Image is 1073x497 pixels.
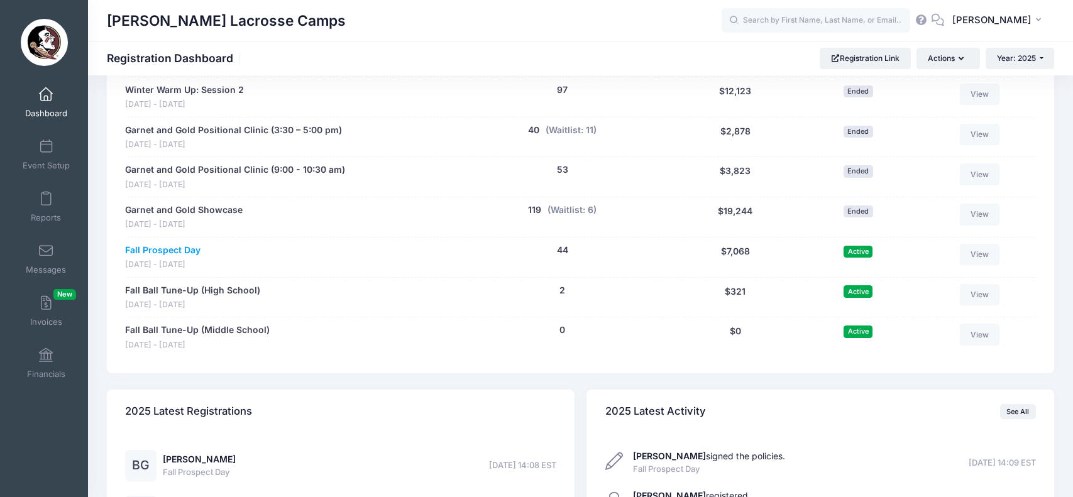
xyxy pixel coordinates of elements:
span: Ended [844,205,873,217]
a: Garnet and Gold Positional Clinic (9:00 - 10:30 am) [125,163,345,177]
a: [PERSON_NAME]signed the policies. [633,451,785,461]
a: Financials [16,341,76,385]
a: InvoicesNew [16,289,76,333]
span: [DATE] 14:09 EST [969,457,1036,469]
div: $19,244 [671,204,799,231]
a: View [960,284,1000,305]
h4: 2025 Latest Activity [605,394,706,430]
button: 53 [557,163,568,177]
span: Active [844,325,872,337]
button: Year: 2025 [986,48,1054,69]
button: 40 [528,124,539,137]
a: Fall Prospect Day [125,244,201,257]
a: Fall Ball Tune-Up (Middle School) [125,324,270,337]
strong: [PERSON_NAME] [633,451,706,461]
span: Ended [844,165,873,177]
a: Registration Link [820,48,911,69]
a: Reports [16,185,76,229]
a: Messages [16,237,76,281]
div: $3,823 [671,163,799,190]
span: Ended [844,85,873,97]
span: [DATE] - [DATE] [125,179,345,191]
span: Reports [31,212,61,223]
img: Sara Tisdale Lacrosse Camps [21,19,68,66]
button: 97 [557,84,568,97]
a: View [960,84,1000,105]
a: View [960,204,1000,225]
a: View [960,244,1000,265]
span: Invoices [30,317,62,327]
span: [DATE] - [DATE] [125,99,244,111]
span: Active [844,285,872,297]
span: [DATE] - [DATE] [125,299,260,311]
button: (Waitlist: 11) [546,124,597,137]
span: New [53,289,76,300]
h1: [PERSON_NAME] Lacrosse Camps [107,6,346,35]
a: Garnet and Gold Showcase [125,204,243,217]
span: [DATE] - [DATE] [125,219,243,231]
span: Active [844,246,872,258]
button: 0 [559,324,565,337]
span: Messages [26,265,66,275]
a: Garnet and Gold Positional Clinic (3:30 – 5:00 pm) [125,124,342,137]
a: BG [125,461,157,471]
input: Search by First Name, Last Name, or Email... [722,8,910,33]
a: View [960,124,1000,145]
div: $12,123 [671,84,799,111]
a: Event Setup [16,133,76,177]
div: $7,068 [671,244,799,271]
span: [DATE] - [DATE] [125,139,342,151]
a: Fall Ball Tune-Up (High School) [125,284,260,297]
span: Ended [844,126,873,138]
span: Year: 2025 [997,53,1036,63]
a: Dashboard [16,80,76,124]
h4: 2025 Latest Registrations [125,394,252,430]
button: Actions [916,48,979,69]
button: [PERSON_NAME] [944,6,1054,35]
span: Financials [27,369,65,380]
span: Fall Prospect Day [633,463,785,476]
a: View [960,163,1000,185]
button: (Waitlist: 6) [548,204,597,217]
h1: Registration Dashboard [107,52,244,65]
button: 119 [528,204,541,217]
div: $321 [671,284,799,311]
button: 2 [559,284,565,297]
span: Dashboard [25,108,67,119]
span: Fall Prospect Day [163,466,236,479]
a: See All [1000,404,1036,419]
button: 44 [557,244,568,257]
div: BG [125,450,157,481]
div: $2,878 [671,124,799,151]
span: Event Setup [23,160,70,171]
a: View [960,324,1000,345]
span: [DATE] - [DATE] [125,339,270,351]
span: [DATE] - [DATE] [125,259,201,271]
a: Winter Warm Up: Session 2 [125,84,244,97]
span: [PERSON_NAME] [952,13,1032,27]
div: $0 [671,324,799,351]
a: [PERSON_NAME] [163,454,236,464]
span: [DATE] 14:08 EST [489,459,556,472]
